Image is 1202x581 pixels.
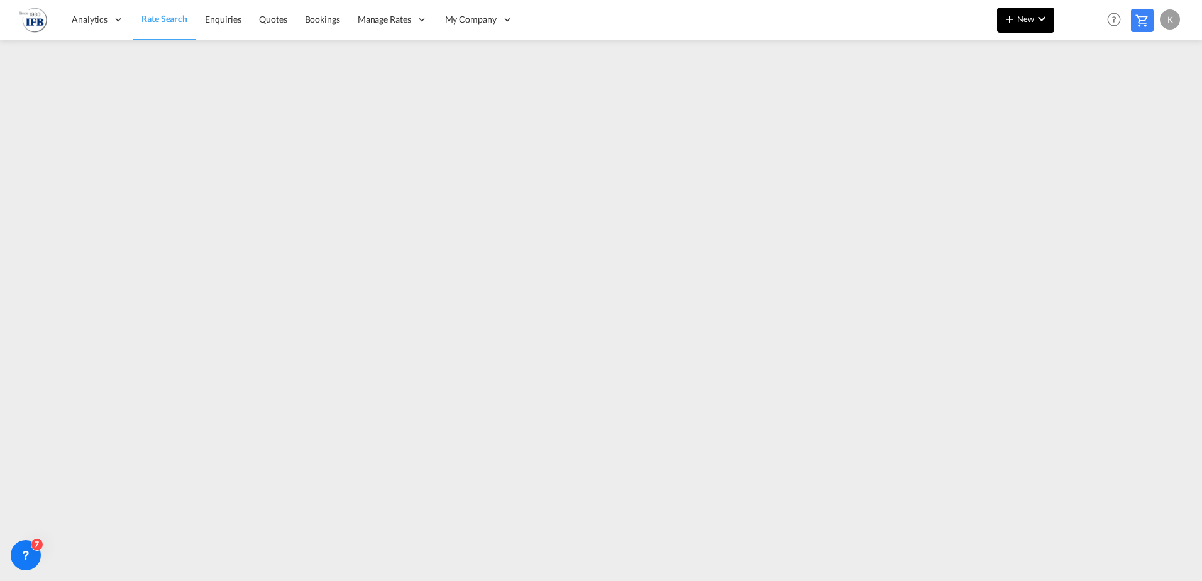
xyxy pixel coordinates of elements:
span: Quotes [259,14,287,25]
span: Analytics [72,13,108,26]
div: K [1160,9,1180,30]
span: Rate Search [141,13,187,24]
span: Enquiries [205,14,241,25]
md-icon: icon-plus 400-fg [1002,11,1017,26]
md-icon: icon-chevron-down [1034,11,1049,26]
span: New [1002,14,1049,24]
span: Help [1103,9,1125,30]
span: Manage Rates [358,13,411,26]
span: My Company [445,13,497,26]
img: b4b53bb0256b11ee9ca18b7abc72fd7f.png [19,6,47,34]
span: Bookings [305,14,340,25]
div: Help [1103,9,1131,31]
button: icon-plus 400-fgNewicon-chevron-down [997,8,1054,33]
